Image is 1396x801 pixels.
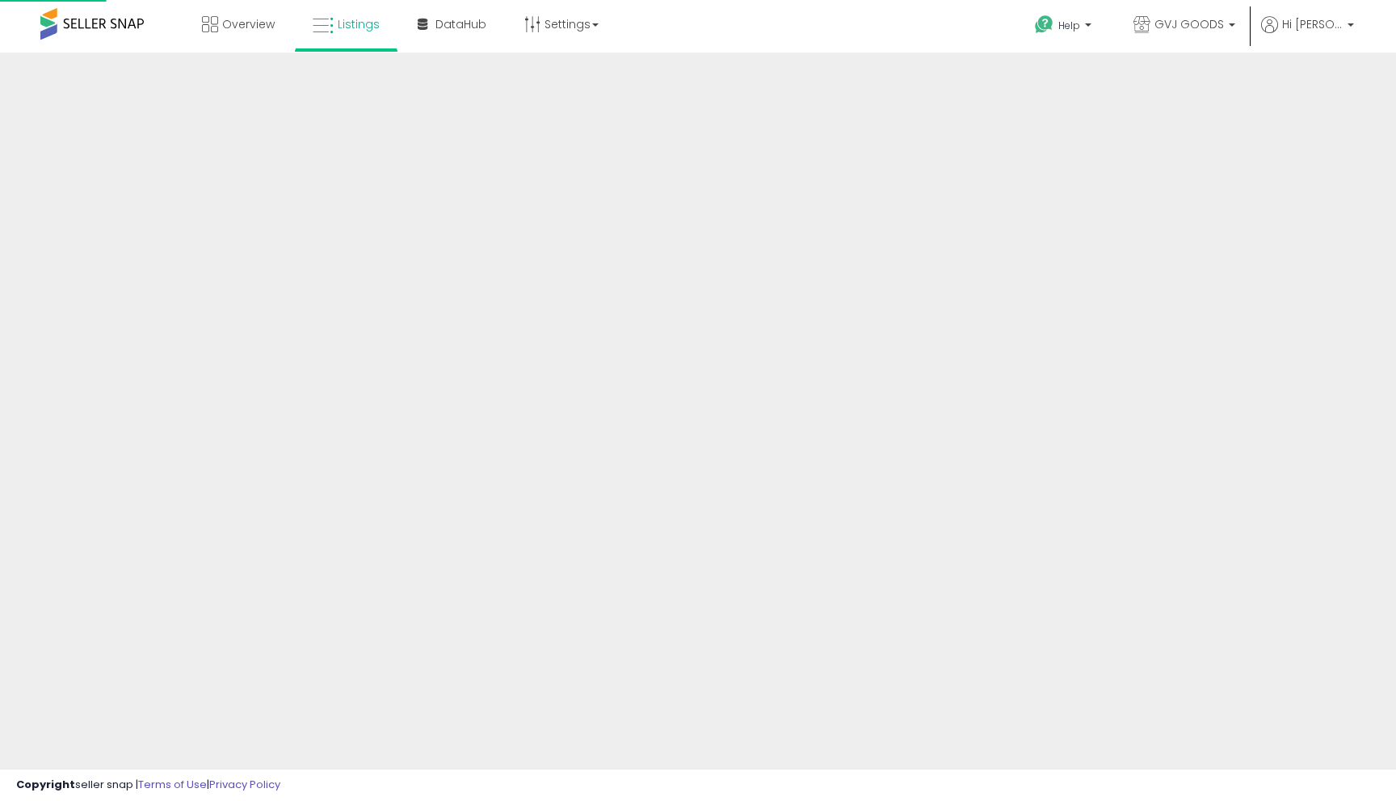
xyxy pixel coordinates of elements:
i: Get Help [1034,15,1054,35]
span: Help [1058,19,1080,32]
a: Help [1022,2,1108,52]
span: Overview [222,16,275,32]
span: Listings [338,16,380,32]
span: GVJ GOODS [1154,16,1224,32]
a: Hi [PERSON_NAME] [1261,16,1354,52]
span: DataHub [435,16,486,32]
span: Hi [PERSON_NAME] [1282,16,1343,32]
